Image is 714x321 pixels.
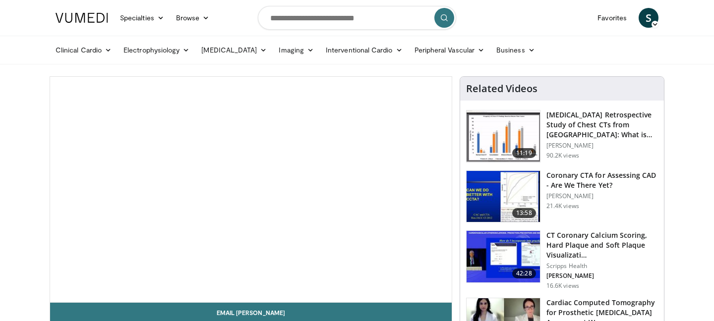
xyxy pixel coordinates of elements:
[467,171,540,222] img: 34b2b9a4-89e5-4b8c-b553-8a638b61a706.150x105_q85_crop-smart_upscale.jpg
[273,40,320,60] a: Imaging
[546,230,658,260] h3: CT Coronary Calcium Scoring, Hard Plaque and Soft Plaque Visualizati…
[466,83,537,95] h4: Related Videos
[409,40,490,60] a: Peripheral Vascular
[258,6,456,30] input: Search topics, interventions
[546,202,579,210] p: 21.4K views
[320,40,409,60] a: Interventional Cardio
[546,192,658,200] p: [PERSON_NAME]
[546,170,658,190] h3: Coronary CTA for Assessing CAD - Are We There Yet?
[546,142,658,150] p: [PERSON_NAME]
[546,262,658,270] p: Scripps Health
[546,272,658,280] p: [PERSON_NAME]
[512,268,536,278] span: 42:28
[546,110,658,140] h3: [MEDICAL_DATA] Retrospective Study of Chest CTs from [GEOGRAPHIC_DATA]: What is the Re…
[50,40,118,60] a: Clinical Cardio
[195,40,273,60] a: [MEDICAL_DATA]
[56,13,108,23] img: VuMedi Logo
[466,110,658,162] a: 11:19 [MEDICAL_DATA] Retrospective Study of Chest CTs from [GEOGRAPHIC_DATA]: What is the Re… [PE...
[639,8,658,28] a: S
[466,170,658,223] a: 13:58 Coronary CTA for Assessing CAD - Are We There Yet? [PERSON_NAME] 21.4K views
[118,40,195,60] a: Electrophysiology
[50,77,452,303] video-js: Video Player
[170,8,216,28] a: Browse
[546,152,579,160] p: 90.2K views
[467,231,540,282] img: 4ea3ec1a-320e-4f01-b4eb-a8bc26375e8f.150x105_q85_crop-smart_upscale.jpg
[114,8,170,28] a: Specialties
[546,282,579,290] p: 16.6K views
[466,230,658,290] a: 42:28 CT Coronary Calcium Scoring, Hard Plaque and Soft Plaque Visualizati… Scripps Health [PERSO...
[490,40,541,60] a: Business
[467,110,540,162] img: c2eb46a3-50d3-446d-a553-a9f8510c7760.150x105_q85_crop-smart_upscale.jpg
[512,208,536,218] span: 13:58
[592,8,633,28] a: Favorites
[512,148,536,158] span: 11:19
